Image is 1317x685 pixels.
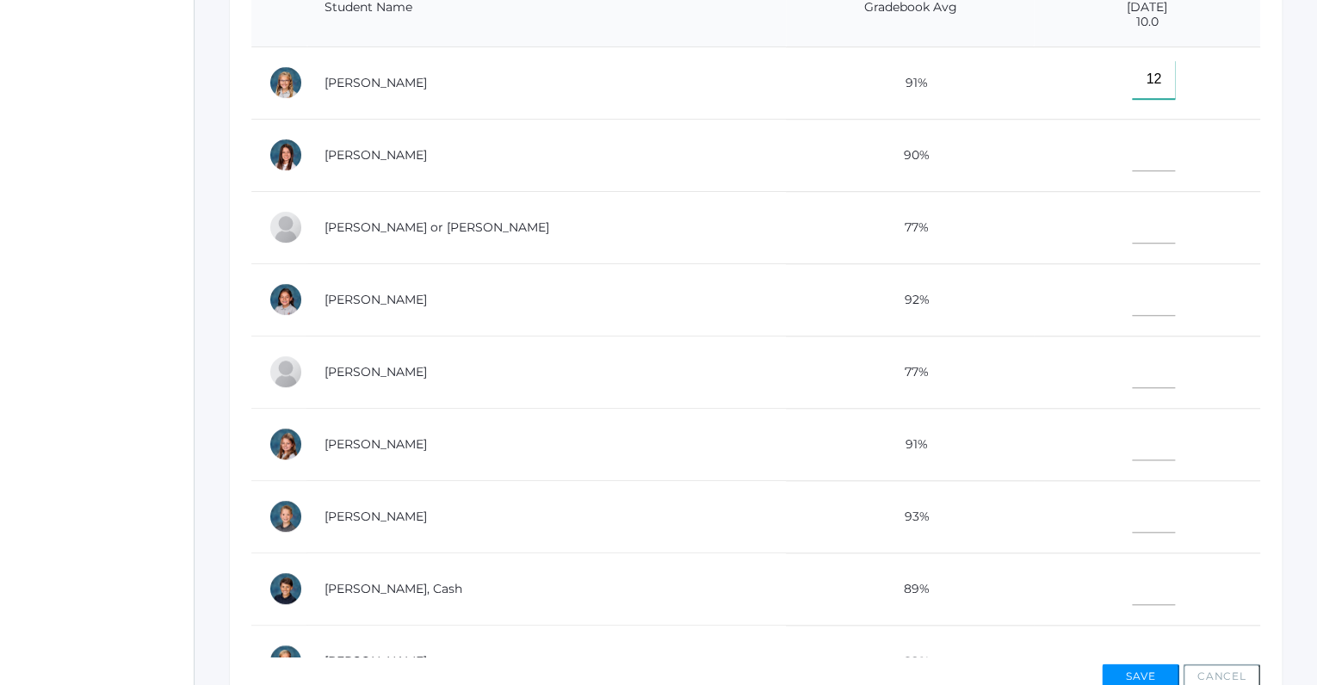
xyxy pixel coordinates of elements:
[269,138,303,172] div: Grace Carpenter
[325,147,427,163] a: [PERSON_NAME]
[269,644,303,678] div: Peter Laubacher
[786,336,1034,408] td: 77%
[269,571,303,606] div: Cash Kilian
[786,552,1034,625] td: 89%
[325,436,427,452] a: [PERSON_NAME]
[269,427,303,461] div: Louisa Hamilton
[325,292,427,307] a: [PERSON_NAME]
[786,263,1034,336] td: 92%
[786,119,1034,191] td: 90%
[786,408,1034,480] td: 91%
[325,219,549,235] a: [PERSON_NAME] or [PERSON_NAME]
[269,355,303,389] div: Wyatt Ferris
[786,191,1034,263] td: 77%
[786,46,1034,119] td: 91%
[325,581,462,596] a: [PERSON_NAME], Cash
[269,65,303,100] div: Paige Albanese
[1051,15,1243,29] span: 10.0
[786,480,1034,552] td: 93%
[325,509,427,524] a: [PERSON_NAME]
[269,499,303,534] div: Grant Hein
[325,364,427,380] a: [PERSON_NAME]
[269,210,303,244] div: Thomas or Tom Cope
[325,75,427,90] a: [PERSON_NAME]
[325,653,427,669] a: [PERSON_NAME]
[269,282,303,317] div: Esperanza Ewing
